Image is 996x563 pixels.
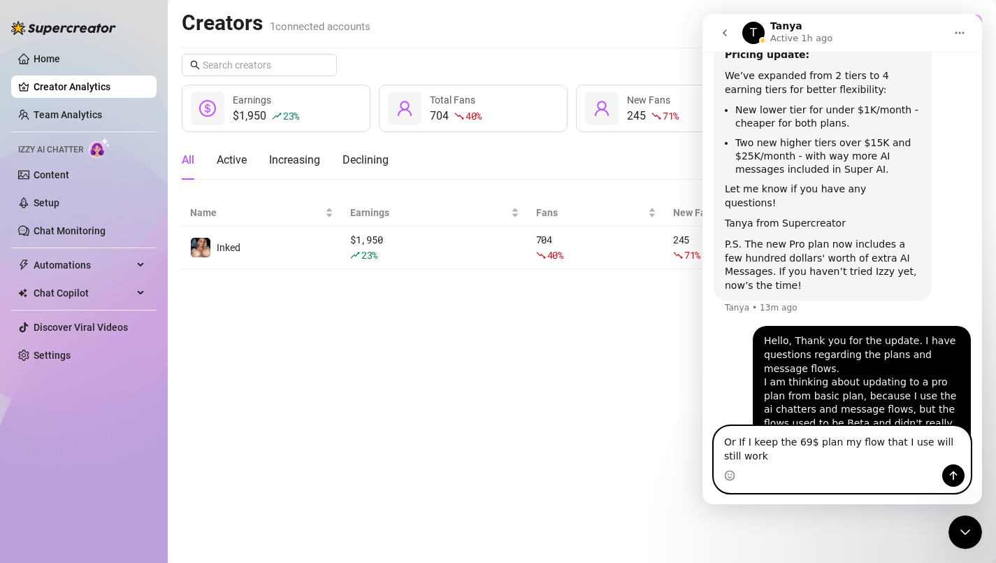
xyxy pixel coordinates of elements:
[34,109,102,120] a: Team Analytics
[536,205,645,220] span: Fans
[673,205,842,220] span: New Fans
[948,515,982,549] iframe: Intercom live chat
[627,108,679,124] div: 245
[536,250,546,260] span: fall
[199,100,216,117] span: dollar-circle
[11,312,268,510] div: Dory says…
[203,57,317,73] input: Search creators
[430,108,482,124] div: 704
[34,322,128,333] a: Discover Viral Videos
[593,100,610,117] span: user
[665,199,862,227] th: New Fans
[673,250,683,260] span: fall
[190,205,322,220] span: Name
[240,450,262,473] button: Send a message…
[12,413,268,450] textarea: Message…
[34,254,133,276] span: Automations
[18,259,29,271] span: thunderbolt
[233,94,271,106] span: Earnings
[34,53,60,64] a: Home
[217,242,240,253] span: Inked
[342,152,389,169] div: Declining
[673,232,853,263] div: 245
[34,225,106,236] a: Chat Monitoring
[34,197,59,208] a: Setup
[350,232,519,263] div: $ 1,950
[182,152,194,169] div: All
[270,20,370,33] span: 1 connected accounts
[350,250,360,260] span: rise
[350,205,508,220] span: Earnings
[191,238,210,257] img: Inked
[272,111,282,121] span: rise
[34,76,145,98] a: Creator Analytics
[34,350,71,361] a: Settings
[663,109,679,122] span: 71 %
[269,152,320,169] div: Increasing
[182,199,342,227] th: Name
[547,248,563,262] span: 40 %
[18,288,27,298] img: Chat Copilot
[50,312,268,493] div: Hello, Thank you for the update. I have questions regarding the plans and message flows.I am thin...
[361,248,377,262] span: 23 %
[22,456,33,467] button: Emoji picker
[18,143,83,157] span: Izzy AI Chatter
[684,248,700,262] span: 71 %
[396,100,413,117] span: user
[528,199,665,227] th: Fans
[627,94,670,106] span: New Fans
[34,282,133,304] span: Chat Copilot
[182,10,370,36] h2: Creators
[454,111,464,121] span: fall
[34,169,69,180] a: Content
[62,320,257,485] div: Hello, Thank you for the update. I have questions regarding the plans and message flows. I am thi...
[651,111,661,121] span: fall
[11,21,116,35] img: logo-BBDzfeDw.svg
[702,14,982,504] iframe: Intercom live chat
[233,108,299,124] div: $1,950
[89,138,110,158] img: AI Chatter
[430,94,475,106] span: Total Fans
[190,60,200,70] span: search
[465,109,482,122] span: 40 %
[342,199,528,227] th: Earnings
[283,109,299,122] span: 23 %
[536,232,656,263] div: 704
[217,152,247,169] div: Active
